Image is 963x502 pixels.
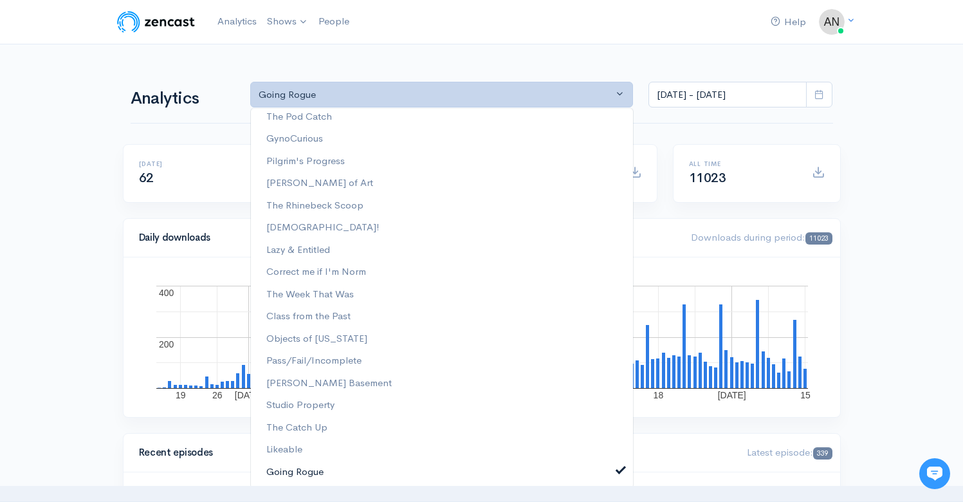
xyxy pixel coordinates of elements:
[266,243,330,257] span: Lazy & Entitled
[20,171,237,196] button: New conversation
[266,398,335,413] span: Studio Property
[266,331,367,346] span: Objects of [US_STATE]
[17,221,240,236] p: Find an answer quickly
[262,8,313,36] a: Shows
[139,232,676,243] h4: Daily downloads
[266,465,324,479] span: Going Rogue
[266,376,392,391] span: [PERSON_NAME] Basement
[266,353,362,368] span: Pass/Fail/Incomplete
[266,176,373,191] span: [PERSON_NAME] of Art
[139,170,154,186] span: 62
[131,89,235,108] h1: Analytics
[37,242,230,268] input: Search articles
[266,265,366,279] span: Correct me if I'm Norm
[819,9,845,35] img: ...
[313,8,354,35] a: People
[212,390,223,400] text: 26
[139,447,450,458] h4: Recent episodes
[689,160,796,167] h6: All time
[266,131,323,146] span: GynoCurious
[919,458,950,489] iframe: gist-messenger-bubble-iframe
[689,170,726,186] span: 11023
[234,390,262,400] text: [DATE]
[266,309,351,324] span: Class from the Past
[266,287,354,302] span: The Week That Was
[266,220,380,235] span: [DEMOGRAPHIC_DATA]!
[717,390,746,400] text: [DATE]
[83,178,154,189] span: New conversation
[805,232,832,245] span: 11023
[115,9,197,35] img: ZenCast Logo
[250,82,634,108] button: Going Rogue
[266,154,345,169] span: Pilgrim's Progress
[139,273,825,402] svg: A chart.
[691,231,832,243] span: Downloads during period:
[747,446,832,458] span: Latest episode:
[266,420,327,435] span: The Catch Up
[159,339,174,349] text: 200
[648,82,807,108] input: analytics date range selector
[19,62,238,83] h1: Hi 👋
[259,88,614,102] div: Going Rogue
[139,160,246,167] h6: [DATE]
[266,109,332,124] span: The Pod Catch
[766,8,811,36] a: Help
[266,198,363,213] span: The Rhinebeck Scoop
[159,288,174,298] text: 400
[800,390,811,400] text: 15
[813,447,832,460] span: 339
[19,86,238,147] h2: Just let us know if you need anything and we'll be happy to help! 🙂
[653,390,663,400] text: 18
[266,442,302,457] span: Likeable
[212,8,262,35] a: Analytics
[175,390,185,400] text: 19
